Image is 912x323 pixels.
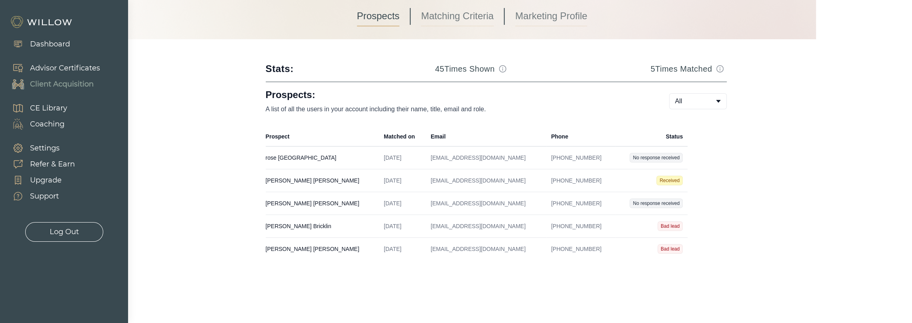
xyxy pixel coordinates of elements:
div: Stats: [266,62,294,75]
h3: 45 Times Shown [435,63,495,74]
th: Email [426,127,546,146]
div: Upgrade [30,175,62,186]
td: [PERSON_NAME] [PERSON_NAME] [266,192,379,215]
div: Advisor Certificates [30,63,100,74]
th: Matched on [379,127,426,146]
div: CE Library [30,103,67,114]
th: Status [615,127,688,146]
span: caret-down [715,98,722,104]
th: Prospect [266,127,379,146]
span: info-circle [499,65,506,72]
a: CE Library [4,100,67,116]
td: [EMAIL_ADDRESS][DOMAIN_NAME] [426,192,546,215]
td: [DATE] [379,146,426,169]
span: Received [656,176,683,185]
button: Match info [714,62,726,75]
a: Client Acquisition [4,76,100,92]
td: [PHONE_NUMBER] [546,192,615,215]
td: rose [GEOGRAPHIC_DATA] [266,146,379,169]
div: Coaching [30,119,64,130]
div: Support [30,191,59,202]
span: Bad lead [657,221,683,231]
a: Prospects [357,6,400,26]
div: Dashboard [30,39,70,50]
span: No response received [629,153,683,163]
td: [PHONE_NUMBER] [546,238,615,261]
td: [EMAIL_ADDRESS][DOMAIN_NAME] [426,215,546,238]
a: Advisor Certificates [4,60,100,76]
td: [PHONE_NUMBER] [546,169,615,192]
a: Marketing Profile [515,6,587,26]
a: Refer & Earn [4,156,75,172]
img: Willow [10,16,74,28]
h1: Prospects: [266,88,643,101]
td: [DATE] [379,238,426,261]
td: [EMAIL_ADDRESS][DOMAIN_NAME] [426,169,546,192]
a: Coaching [4,116,67,132]
th: Phone [546,127,615,146]
td: [DATE] [379,169,426,192]
td: [PHONE_NUMBER] [546,215,615,238]
div: Refer & Earn [30,159,75,170]
td: [PERSON_NAME] [PERSON_NAME] [266,169,379,192]
td: [EMAIL_ADDRESS][DOMAIN_NAME] [426,146,546,169]
td: [PHONE_NUMBER] [546,146,615,169]
td: [DATE] [379,215,426,238]
a: Settings [4,140,75,156]
td: [PERSON_NAME] Bricklin [266,215,379,238]
a: Dashboard [4,36,70,52]
div: Client Acquisition [30,79,94,90]
div: Log Out [50,227,79,237]
td: [PERSON_NAME] [PERSON_NAME] [266,238,379,261]
a: Matching Criteria [421,6,493,26]
a: Upgrade [4,172,75,188]
h3: 5 Times Matched [650,63,712,74]
span: All [675,96,682,106]
span: info-circle [716,65,724,72]
span: No response received [629,199,683,208]
td: [DATE] [379,192,426,215]
div: Settings [30,143,60,154]
p: A list of all the users in your account including their name, title, email and role. [266,104,643,114]
button: Match info [496,62,509,75]
span: Bad lead [657,244,683,254]
td: [EMAIL_ADDRESS][DOMAIN_NAME] [426,238,546,261]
